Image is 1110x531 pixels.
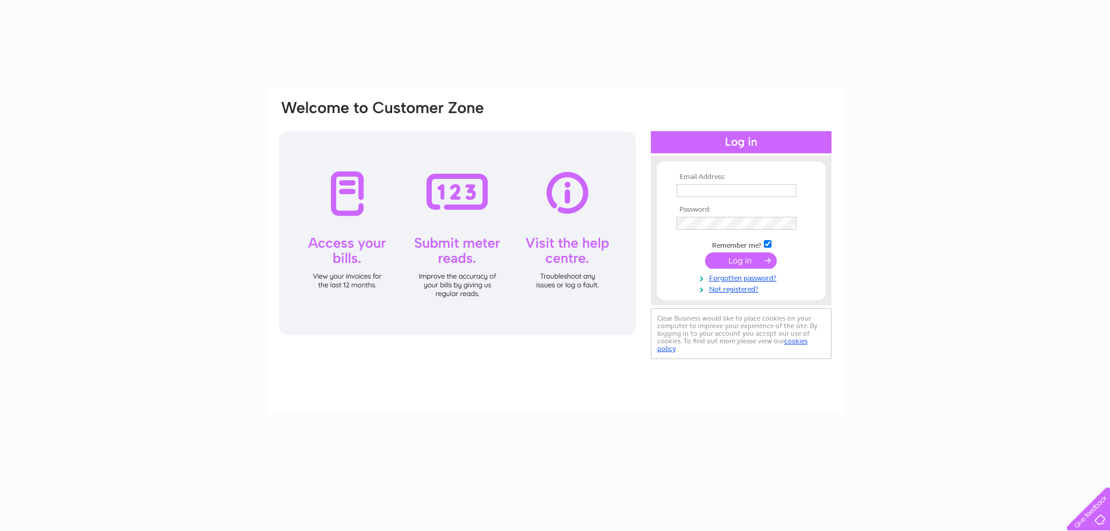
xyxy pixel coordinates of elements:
a: Not registered? [676,283,809,294]
div: Clear Business would like to place cookies on your computer to improve your experience of the sit... [651,308,831,359]
a: cookies policy [657,337,808,353]
td: Remember me? [674,238,809,250]
a: Forgotten password? [676,272,809,283]
input: Submit [705,252,777,269]
th: Password: [674,206,809,214]
th: Email Address: [674,173,809,181]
